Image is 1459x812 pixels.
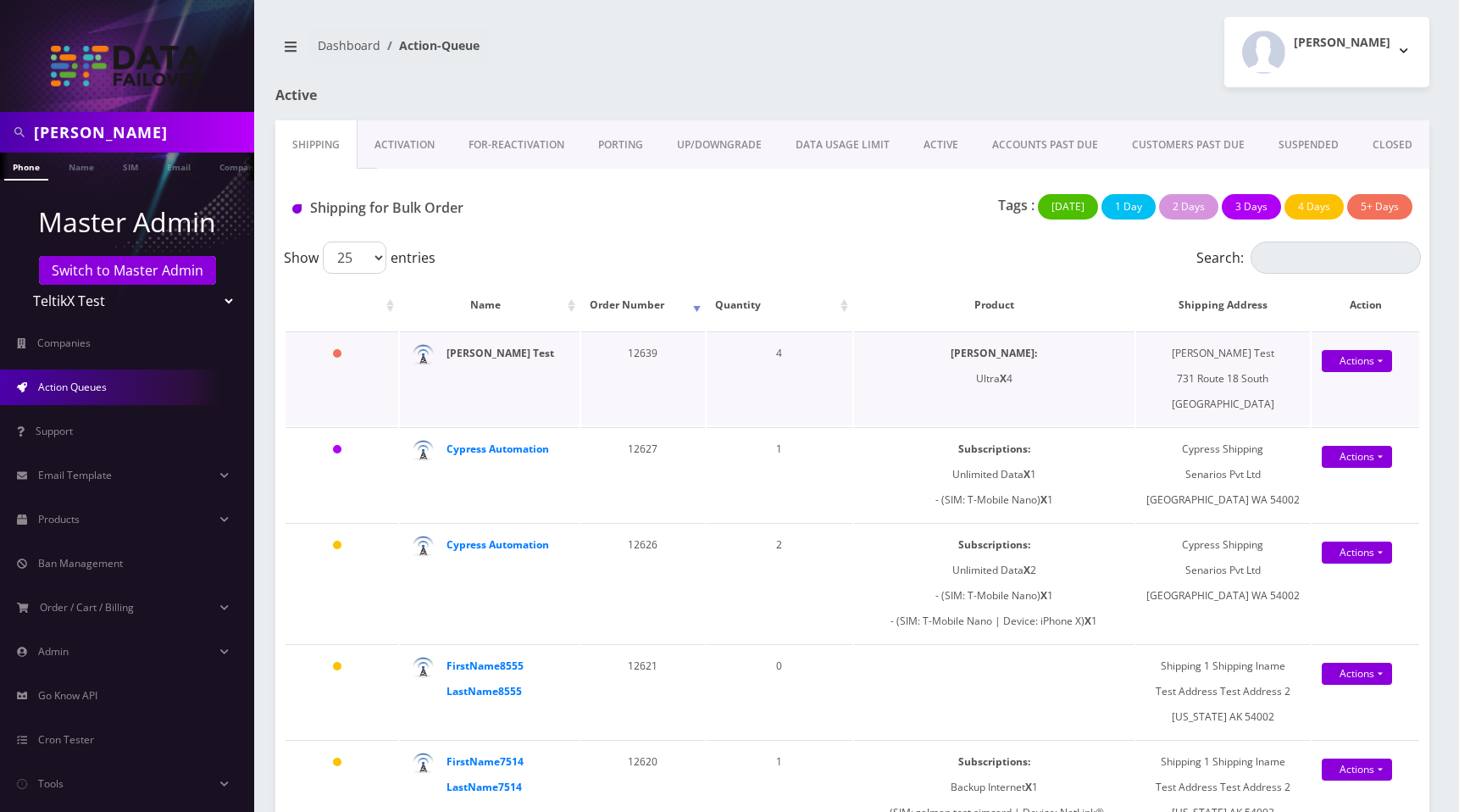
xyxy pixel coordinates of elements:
[1040,492,1047,507] b: X
[1312,281,1419,330] th: Action
[1136,331,1310,425] td: [PERSON_NAME] Test 731 Route 18 South [GEOGRAPHIC_DATA]
[1101,194,1156,220] button: 1 Day
[1024,563,1030,577] b: X
[707,644,852,738] td: 0
[581,427,705,521] td: 12627
[854,331,1134,425] td: Ultra 4
[38,468,112,482] span: Email Template
[907,120,975,170] a: ACTIVE
[1085,614,1091,628] b: X
[779,120,907,170] a: DATA USAGE LIMIT
[275,87,643,103] h1: Active
[854,523,1134,642] td: Unlimited Data 2 - (SIM: T-Mobile Nano) 1 - (SIM: T-Mobile Nano | Device: iPhone X) 1
[318,37,380,53] a: Dashboard
[1038,194,1098,220] button: [DATE]
[400,281,580,330] th: Name: activate to sort column ascending
[707,427,852,521] td: 1
[4,153,48,181] a: Phone
[581,644,705,738] td: 12621
[1251,242,1421,274] input: Search:
[581,331,705,425] td: 12639
[1262,120,1356,170] a: SUSPENDED
[37,336,91,350] span: Companies
[1322,759,1392,781] a: Actions
[292,204,302,214] img: Shipping for Bulk Order
[1294,36,1390,50] h2: [PERSON_NAME]
[854,427,1134,521] td: Unlimited Data 1 - (SIM: T-Mobile Nano) 1
[1136,427,1310,521] td: Cypress Shipping Senarios Pvt Ltd [GEOGRAPHIC_DATA] WA 54002
[1224,17,1429,87] button: [PERSON_NAME]
[38,776,64,791] span: Tools
[1136,281,1310,330] th: Shipping Address
[114,153,147,179] a: SIM
[38,644,69,659] span: Admin
[447,346,554,360] a: [PERSON_NAME] Test
[1115,120,1262,170] a: CUSTOMERS PAST DUE
[1196,242,1421,274] label: Search:
[975,120,1115,170] a: ACCOUNTS PAST DUE
[1322,350,1392,372] a: Actions
[951,346,1037,360] b: [PERSON_NAME]:
[211,153,268,179] a: Company
[275,28,840,76] nav: breadcrumb
[1136,644,1310,738] td: Shipping 1 Shipping lname Test Address Test Address 2 [US_STATE] AK 54002
[38,732,94,747] span: Cron Tester
[38,512,80,526] span: Products
[1040,588,1047,603] b: X
[854,281,1134,330] th: Product
[452,120,581,170] a: FOR-REActivation
[380,36,480,54] li: Action-Queue
[958,754,1030,769] b: Subscriptions:
[358,120,452,170] a: Activation
[158,153,199,179] a: Email
[51,46,203,86] img: TeltikX Test
[998,195,1035,215] p: Tags :
[958,442,1030,456] b: Subscriptions:
[581,120,660,170] a: PORTING
[34,116,250,148] input: Search in Company
[581,281,705,330] th: Order Number: activate to sort column ascending
[39,256,216,285] a: Switch to Master Admin
[447,659,524,698] a: FirstName8555 LastName8555
[447,537,549,552] a: Cypress Automation
[707,331,852,425] td: 4
[1356,120,1429,170] a: CLOSED
[447,442,549,456] a: Cypress Automation
[581,523,705,642] td: 12626
[36,424,73,438] span: Support
[1159,194,1218,220] button: 2 Days
[40,600,134,615] span: Order / Cart / Billing
[292,200,649,216] h1: Shipping for Bulk Order
[1322,446,1392,468] a: Actions
[1347,194,1412,220] button: 5+ Days
[284,242,435,274] label: Show entries
[275,120,358,170] a: Shipping
[1284,194,1344,220] button: 4 Days
[1000,371,1007,386] b: X
[660,120,779,170] a: UP/DOWNGRADE
[1322,542,1392,564] a: Actions
[1025,780,1032,794] b: X
[1024,467,1030,481] b: X
[707,281,852,330] th: Quantity: activate to sort column ascending
[38,556,123,570] span: Ban Management
[38,688,97,703] span: Go Know API
[286,281,398,330] th: : activate to sort column ascending
[38,380,107,394] span: Action Queues
[1136,523,1310,642] td: Cypress Shipping Senarios Pvt Ltd [GEOGRAPHIC_DATA] WA 54002
[447,754,524,794] a: FirstName7514 LastName7514
[60,153,103,179] a: Name
[958,537,1030,552] b: Subscriptions:
[323,242,386,274] select: Showentries
[707,523,852,642] td: 2
[1322,663,1392,685] a: Actions
[1222,194,1281,220] button: 3 Days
